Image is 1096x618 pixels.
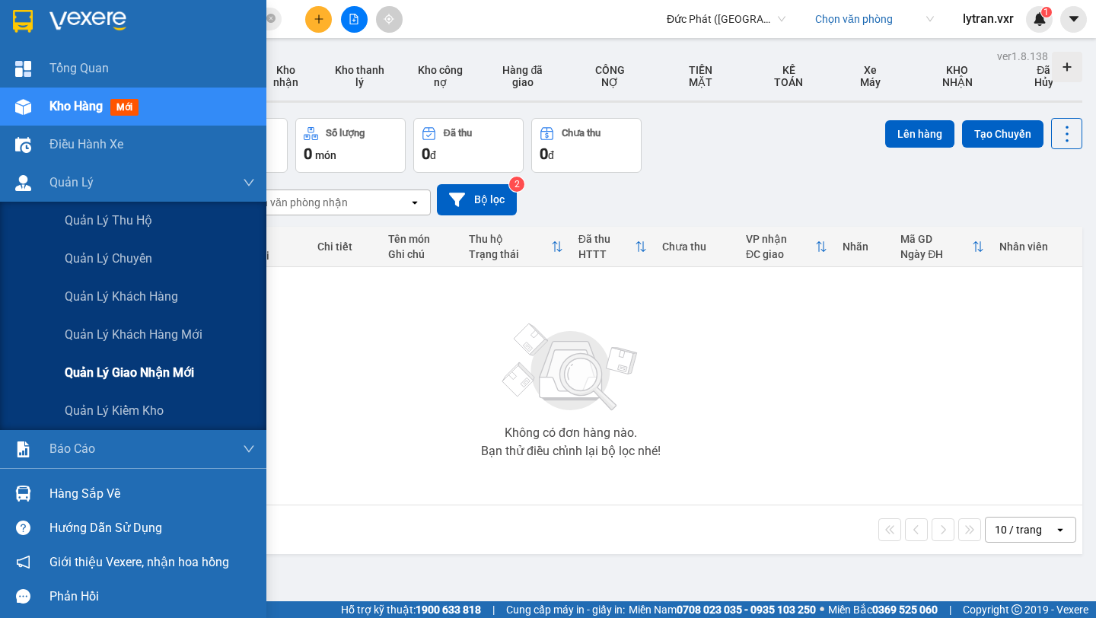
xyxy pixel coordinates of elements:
span: Hỗ trợ kỹ thuật: [341,601,481,618]
span: close-circle [266,14,276,23]
span: question-circle [16,521,30,535]
button: Kho công nợ [400,52,481,100]
span: Miền Bắc [828,601,938,618]
button: Bộ lọc [437,184,517,215]
button: plus [305,6,332,33]
span: | [492,601,495,618]
span: Tổng Quan [49,59,109,78]
div: Nhân viên [999,241,1075,253]
button: Số lượng0món [295,118,406,173]
span: TIỀN MẶT [678,64,723,88]
img: icon-new-feature [1033,12,1047,26]
span: đ [430,149,436,161]
div: ver 1.8.138 [997,48,1048,65]
span: đ [548,149,554,161]
span: Báo cáo [49,439,95,458]
span: KẾ TOÁN [769,64,809,88]
th: Toggle SortBy [461,227,571,267]
span: 0 [540,145,548,163]
div: Tạo kho hàng mới [1052,52,1082,82]
div: Đã thu [578,233,635,245]
span: Giới thiệu Vexere, nhận hoa hồng [49,553,229,572]
div: Chi tiết [317,241,373,253]
img: warehouse-icon [15,175,31,191]
svg: open [409,196,421,209]
div: Ghi chú [388,248,454,260]
span: 0 [304,145,312,163]
span: lytran.vxr [951,9,1026,28]
div: Phản hồi [49,585,255,608]
strong: 1900 633 818 [416,604,481,616]
img: warehouse-icon [15,99,31,115]
span: 1 [1043,7,1049,18]
th: Toggle SortBy [738,227,835,267]
span: món [315,149,336,161]
div: Thu hộ [469,233,551,245]
div: Chưa thu [662,241,731,253]
span: Quản lý chuyến [65,249,152,268]
div: VP nhận [746,233,815,245]
span: Quản Lý [49,173,94,192]
span: down [243,177,255,189]
span: Miền Nam [629,601,816,618]
img: warehouse-icon [15,137,31,153]
img: warehouse-icon [15,486,31,502]
div: ĐC giao [746,248,815,260]
span: Quản lý kiểm kho [65,401,164,420]
span: Quản lý giao nhận mới [65,363,194,382]
div: Trạng thái [469,248,551,260]
span: aim [384,14,394,24]
img: logo-vxr [13,10,33,33]
span: 0 [422,145,430,163]
div: Hàng sắp về [49,483,255,505]
div: Chưa thu [562,128,601,139]
th: Toggle SortBy [571,227,655,267]
div: 10 / trang [995,522,1042,537]
strong: 0708 023 035 - 0935 103 250 [677,604,816,616]
img: solution-icon [15,441,31,457]
img: svg+xml;base64,PHN2ZyBjbGFzcz0ibGlzdC1wbHVnX19zdmciIHhtbG5zPSJodHRwOi8vd3d3LnczLm9yZy8yMDAwL3N2Zy... [495,314,647,421]
span: notification [16,555,30,569]
div: Số lượng [326,128,365,139]
span: Kho hàng [49,99,103,113]
div: Không có đơn hàng nào. [505,427,637,439]
span: file-add [349,14,359,24]
img: dashboard-icon [15,61,31,77]
div: Đã thu [444,128,472,139]
span: Đức Phát (Thanh Hóa) [667,8,785,30]
span: CÔNG NỢ [588,64,632,88]
div: HTTT [578,248,635,260]
sup: 2 [509,177,524,192]
button: Chưa thu0đ [531,118,642,173]
span: Đã Hủy [1028,64,1059,88]
strong: 0369 525 060 [872,604,938,616]
span: Cung cấp máy in - giấy in: [506,601,625,618]
span: message [16,589,30,604]
button: Kho thanh lý [320,52,400,100]
th: Toggle SortBy [893,227,992,267]
div: Nhãn [843,241,885,253]
span: ⚪️ [820,607,824,613]
span: plus [314,14,324,24]
button: Hàng đã giao [481,52,565,100]
span: Quản lý khách hàng mới [65,325,202,344]
span: close-circle [266,12,276,27]
div: Chọn văn phòng nhận [243,195,348,210]
button: file-add [341,6,368,33]
button: Kho nhận [251,52,319,100]
span: | [949,601,951,618]
span: KHO NHẬN [932,64,983,88]
span: copyright [1012,604,1022,615]
span: caret-down [1067,12,1081,26]
span: Điều hành xe [49,135,123,154]
div: Ngày ĐH [900,248,972,260]
span: down [243,443,255,455]
div: Bạn thử điều chỉnh lại bộ lọc nhé! [481,445,661,457]
span: Xe Máy [855,64,887,88]
button: Tạo Chuyến [962,120,1043,148]
span: mới [110,99,139,116]
button: caret-down [1060,6,1087,33]
button: Lên hàng [885,120,954,148]
span: Quản lý thu hộ [65,211,152,230]
sup: 1 [1041,7,1052,18]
